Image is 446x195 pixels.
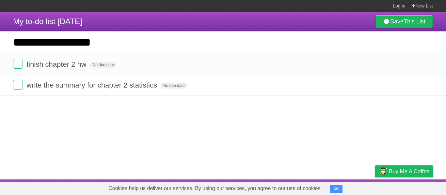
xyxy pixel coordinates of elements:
[330,185,342,193] button: OK
[344,181,359,193] a: Terms
[288,181,302,193] a: About
[389,166,430,177] span: Buy me a coffee
[367,181,384,193] a: Privacy
[13,59,23,69] label: Done
[375,165,433,177] a: Buy me a coffee
[161,83,187,89] span: No due date
[310,181,336,193] a: Developers
[378,166,387,177] img: Buy me a coffee
[404,18,425,25] b: This List
[90,62,117,68] span: No due date
[13,80,23,90] label: Done
[26,60,88,68] span: finish chapter 2 hw
[375,15,433,28] a: SaveThis List
[392,181,433,193] a: Suggest a feature
[102,182,328,195] span: Cookies help us deliver our services. By using our services, you agree to our use of cookies.
[26,81,159,89] span: write the summary for chapter 2 statistics
[13,17,82,26] span: My to-do list [DATE]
